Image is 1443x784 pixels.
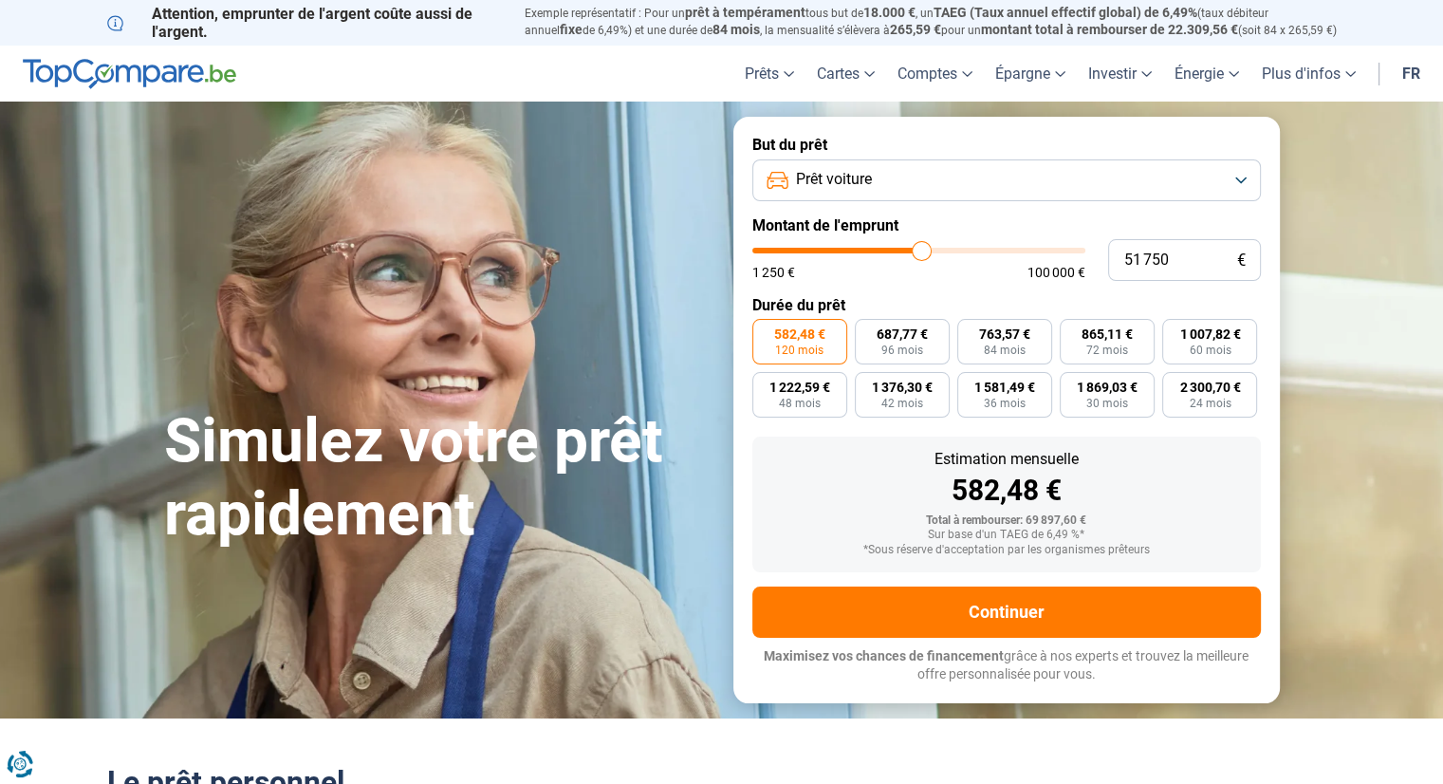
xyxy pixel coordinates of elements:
span: 72 mois [1086,345,1128,356]
span: 1 869,03 € [1077,381,1138,394]
span: 96 mois [881,345,923,356]
span: Maximisez vos chances de financement [764,648,1004,663]
a: Énergie [1163,46,1250,102]
div: Estimation mensuelle [768,452,1246,467]
div: Total à rembourser: 69 897,60 € [768,514,1246,528]
span: 1 222,59 € [769,381,830,394]
span: 30 mois [1086,398,1128,409]
span: TAEG (Taux annuel effectif global) de 6,49% [934,5,1197,20]
span: 48 mois [779,398,821,409]
span: 84 mois [984,345,1026,356]
div: *Sous réserve d'acceptation par les organismes prêteurs [768,544,1246,557]
span: 24 mois [1189,398,1230,409]
span: 265,59 € [890,22,941,37]
img: TopCompare [23,59,236,89]
span: 1 376,30 € [872,381,933,394]
p: grâce à nos experts et trouvez la meilleure offre personnalisée pour vous. [752,647,1261,684]
a: Épargne [984,46,1077,102]
span: 36 mois [984,398,1026,409]
span: 120 mois [775,345,823,356]
span: 42 mois [881,398,923,409]
span: 763,57 € [979,327,1030,341]
span: 865,11 € [1082,327,1133,341]
span: 582,48 € [774,327,825,341]
h1: Simulez votre prêt rapidement [164,405,711,551]
div: 582,48 € [768,476,1246,505]
span: montant total à rembourser de 22.309,56 € [981,22,1238,37]
span: 1 250 € [752,266,795,279]
span: Prêt voiture [796,169,872,190]
span: prêt à tempérament [685,5,805,20]
span: fixe [560,22,583,37]
button: Continuer [752,587,1261,638]
span: 2 300,70 € [1179,381,1240,394]
a: Cartes [805,46,886,102]
span: 1 581,49 € [974,381,1035,394]
span: € [1237,252,1246,269]
a: Comptes [886,46,984,102]
p: Exemple représentatif : Pour un tous but de , un (taux débiteur annuel de 6,49%) et une durée de ... [525,5,1337,39]
a: Investir [1077,46,1163,102]
p: Attention, emprunter de l'argent coûte aussi de l'argent. [107,5,502,41]
span: 1 007,82 € [1179,327,1240,341]
label: But du prêt [752,136,1261,154]
div: Sur base d'un TAEG de 6,49 %* [768,529,1246,542]
button: Prêt voiture [752,159,1261,201]
span: 18.000 € [863,5,916,20]
a: Prêts [733,46,805,102]
span: 60 mois [1189,345,1230,356]
label: Montant de l'emprunt [752,216,1261,234]
a: fr [1391,46,1432,102]
a: Plus d'infos [1250,46,1367,102]
span: 687,77 € [877,327,928,341]
span: 84 mois [712,22,760,37]
label: Durée du prêt [752,296,1261,314]
span: 100 000 € [1027,266,1085,279]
